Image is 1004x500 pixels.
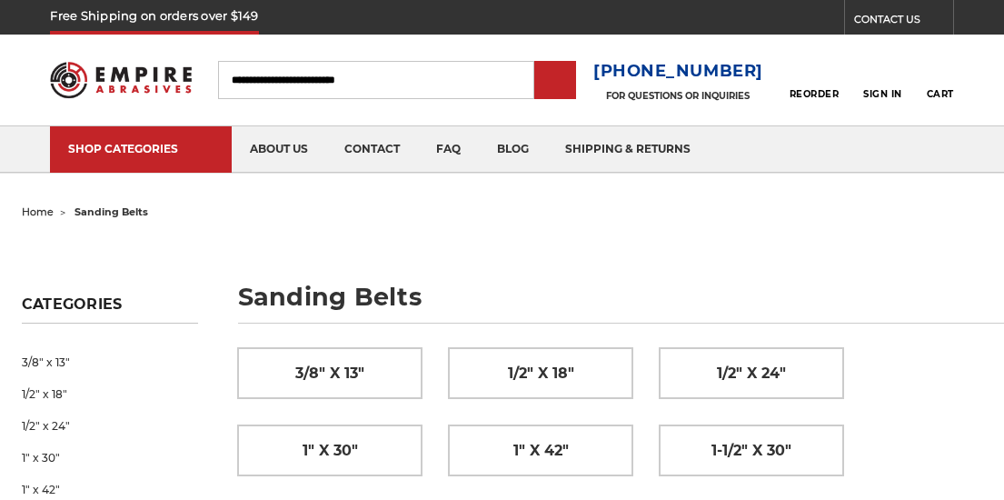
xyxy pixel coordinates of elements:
[238,425,422,475] a: 1" x 30"
[508,358,574,389] span: 1/2" x 18"
[790,60,840,99] a: Reorder
[660,425,843,475] a: 1-1/2" x 30"
[513,435,569,466] span: 1" x 42"
[927,88,954,100] span: Cart
[790,88,840,100] span: Reorder
[593,90,763,102] p: FOR QUESTIONS OR INQUIRIES
[22,378,199,410] a: 1/2" x 18"
[479,126,547,173] a: blog
[22,442,199,474] a: 1" x 30"
[22,295,199,324] h5: Categories
[449,425,632,475] a: 1" x 42"
[295,358,364,389] span: 3/8" x 13"
[854,9,953,35] a: CONTACT US
[593,58,763,85] a: [PHONE_NUMBER]
[22,410,199,442] a: 1/2" x 24"
[660,348,843,398] a: 1/2" x 24"
[303,435,358,466] span: 1" x 30"
[418,126,479,173] a: faq
[326,126,418,173] a: contact
[232,126,326,173] a: about us
[863,88,902,100] span: Sign In
[717,358,786,389] span: 1/2" x 24"
[711,435,791,466] span: 1-1/2" x 30"
[68,142,214,155] div: SHOP CATEGORIES
[50,53,191,108] img: Empire Abrasives
[238,348,422,398] a: 3/8" x 13"
[75,205,148,218] span: sanding belts
[927,60,954,100] a: Cart
[449,348,632,398] a: 1/2" x 18"
[22,346,199,378] a: 3/8" x 13"
[547,126,709,173] a: shipping & returns
[22,205,54,218] a: home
